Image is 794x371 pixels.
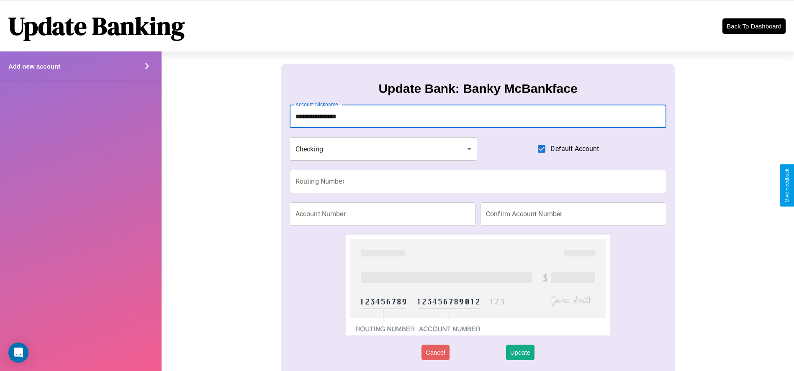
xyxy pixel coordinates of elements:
[346,235,610,335] img: check
[506,345,534,360] button: Update
[722,18,786,34] button: Back To Dashboard
[8,9,185,43] h1: Update Banking
[378,82,577,96] h3: Update Bank: Banky McBankface
[290,137,477,161] div: Checking
[8,63,60,70] h4: Add new account
[784,169,790,202] div: Give Feedback
[421,345,450,360] button: Cancel
[8,343,28,363] div: Open Intercom Messenger
[550,144,599,154] span: Default Account
[296,101,338,108] label: Account Nickname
